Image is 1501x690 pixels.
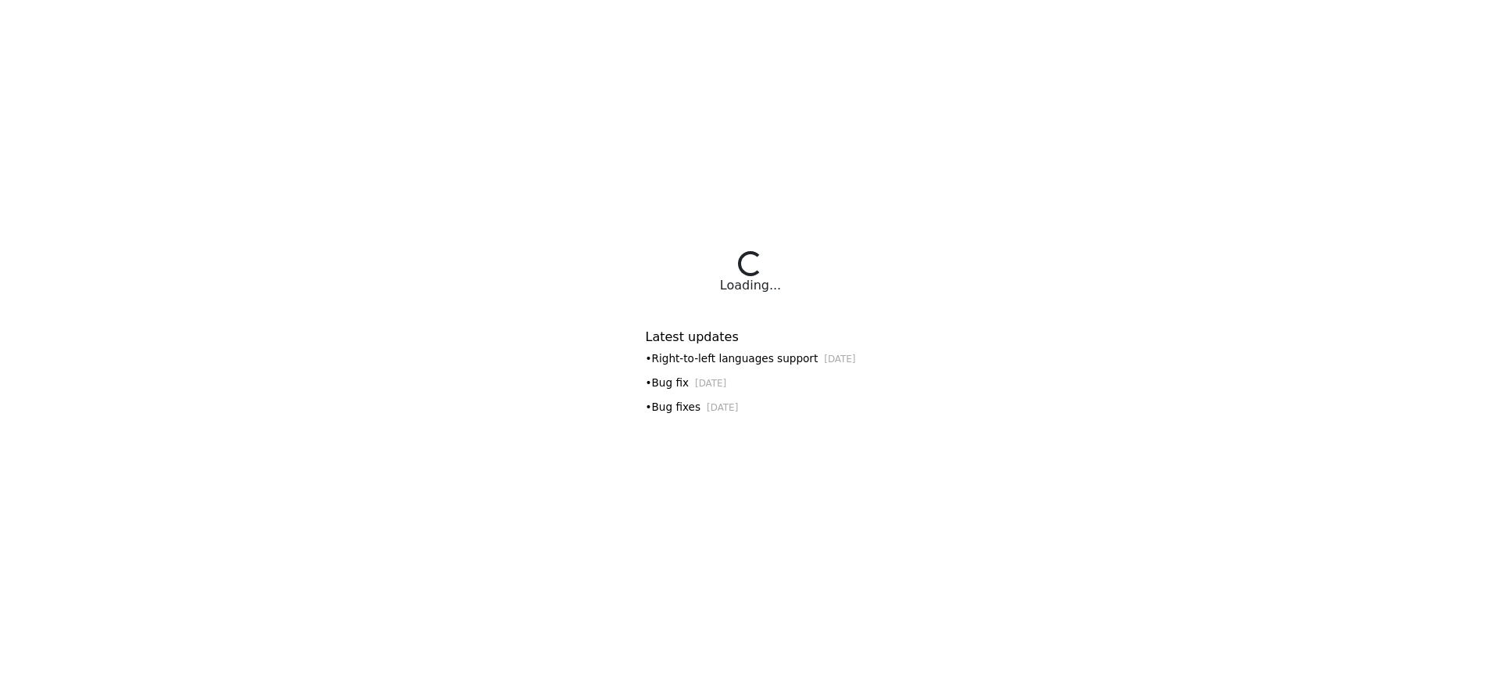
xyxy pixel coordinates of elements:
h6: Latest updates [646,329,856,344]
div: • Bug fixes [646,399,856,415]
small: [DATE] [695,378,726,389]
small: [DATE] [824,354,855,365]
div: Loading... [720,276,781,295]
div: • Right-to-left languages support [646,350,856,367]
div: • Bug fix [646,375,856,391]
small: [DATE] [707,402,738,413]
